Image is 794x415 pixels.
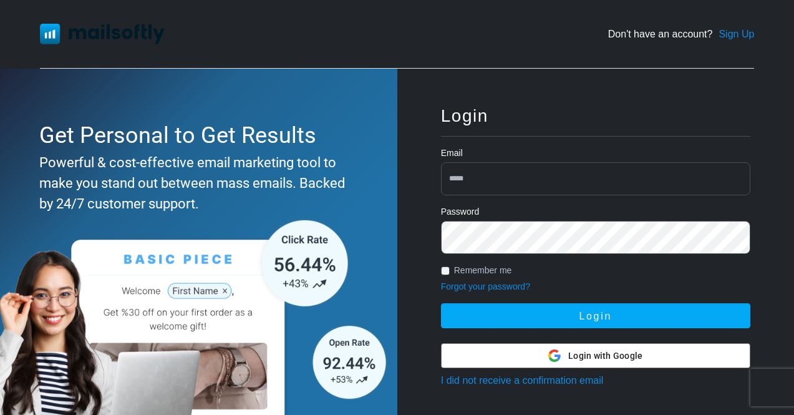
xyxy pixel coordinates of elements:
[39,119,352,152] div: Get Personal to Get Results
[441,375,604,386] a: I did not receive a confirmation email
[608,27,755,42] div: Don't have an account?
[441,303,750,328] button: Login
[441,106,488,125] span: Login
[39,152,352,214] div: Powerful & cost-effective email marketing tool to make you stand out between mass emails. Backed ...
[441,205,479,218] label: Password
[441,281,530,291] a: Forgot your password?
[719,27,754,42] a: Sign Up
[454,264,512,277] label: Remember me
[441,147,463,160] label: Email
[441,343,750,368] button: Login with Google
[40,24,165,44] img: Mailsoftly
[568,349,642,363] span: Login with Google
